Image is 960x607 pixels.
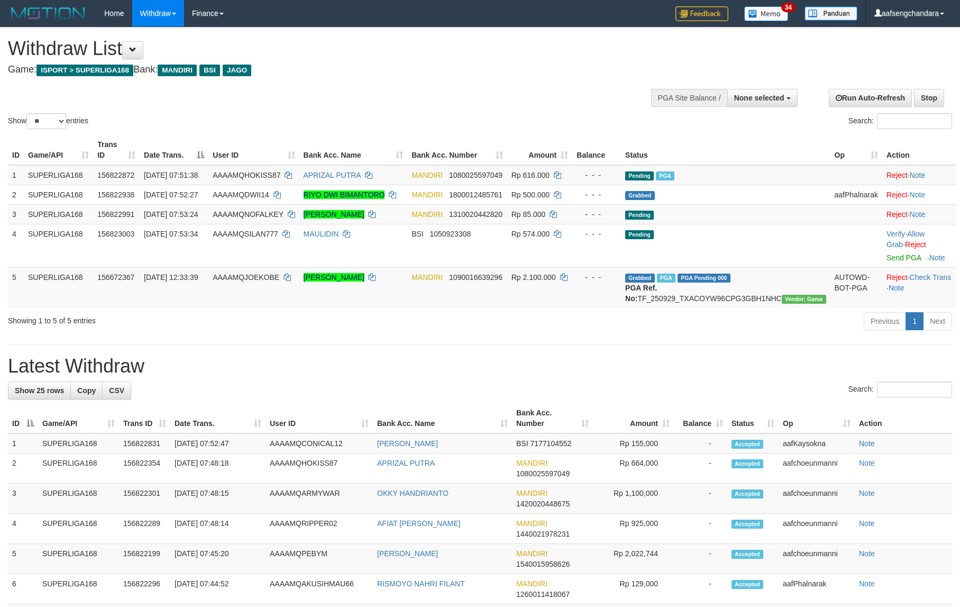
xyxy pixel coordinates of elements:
td: 156822296 [119,574,170,604]
td: AAAAMQPEBYM [266,544,373,574]
td: SUPERLIGA168 [24,204,93,224]
td: SUPERLIGA168 [24,185,93,204]
td: [DATE] 07:52:47 [170,433,266,454]
th: Action [882,135,956,165]
td: - [674,544,727,574]
span: 156822938 [97,191,134,199]
span: Copy 1080025597049 to clipboard [449,171,502,179]
span: Copy 1080025597049 to clipboard [516,469,570,478]
img: Feedback.jpg [675,6,728,21]
a: Copy [70,382,103,400]
span: Marked by aafsengchandara [657,274,675,283]
span: None selected [734,94,784,102]
span: MANDIRI [158,65,197,76]
td: - [674,514,727,544]
a: Note [859,459,875,467]
td: SUPERLIGA168 [38,433,119,454]
div: - - - [577,209,617,220]
span: Rp 616.000 [511,171,550,179]
td: aafchoeunmanni [779,544,855,574]
td: aafchoeunmanni [779,454,855,484]
span: ISPORT > SUPERLIGA168 [36,65,133,76]
th: Date Trans.: activate to sort column ascending [170,403,266,433]
th: Action [855,403,952,433]
td: AAAAMQRIPPER02 [266,514,373,544]
th: Trans ID: activate to sort column ascending [119,403,170,433]
span: 156822872 [97,171,134,179]
td: Rp 129,000 [593,574,674,604]
td: 156822289 [119,514,170,544]
a: Note [859,519,875,528]
th: ID [8,135,24,165]
span: 34 [781,3,796,12]
span: Rp 500.000 [511,191,550,199]
a: Stop [914,89,944,107]
td: 156822354 [119,454,170,484]
th: Status: activate to sort column ascending [727,403,779,433]
th: Game/API: activate to sort column ascending [24,135,93,165]
td: Rp 155,000 [593,433,674,454]
a: Note [889,284,904,292]
div: - - - [577,170,617,180]
td: aafPhalnarak [830,185,883,204]
span: 156822991 [97,210,134,219]
a: Verify [886,230,905,238]
a: Reject [886,273,908,282]
th: Trans ID: activate to sort column ascending [93,135,140,165]
th: Op: activate to sort column ascending [830,135,883,165]
td: AUTOWD-BOT-PGA [830,267,883,308]
span: Copy 7177104552 to clipboard [530,439,571,448]
th: Game/API: activate to sort column ascending [38,403,119,433]
span: [DATE] 07:53:24 [144,210,198,219]
td: SUPERLIGA168 [24,267,93,308]
a: 1 [906,312,924,330]
td: AAAAMQARMYWAR [266,484,373,514]
a: Note [859,549,875,558]
span: [DATE] 07:53:34 [144,230,198,238]
td: 6 [8,574,38,604]
div: - - - [577,229,617,239]
td: Rp 1,100,000 [593,484,674,514]
a: Note [910,191,926,199]
img: Button%20Memo.svg [744,6,789,21]
td: 2 [8,454,38,484]
span: Marked by aafchoeunmanni [656,171,674,180]
span: Rp 574.000 [511,230,550,238]
input: Search: [877,382,952,397]
a: Note [859,489,875,497]
a: Check Trans [910,273,952,282]
td: · [882,185,956,204]
div: - - - [577,272,617,283]
a: Reject [886,210,908,219]
td: [DATE] 07:48:18 [170,454,266,484]
th: ID: activate to sort column descending [8,403,38,433]
td: · · [882,267,956,308]
td: - [674,454,727,484]
td: 4 [8,224,24,267]
td: aafPhalnarak [779,574,855,604]
span: Copy 1050923308 to clipboard [429,230,471,238]
th: Balance [572,135,621,165]
td: 5 [8,267,24,308]
span: JAGO [223,65,251,76]
label: Search: [848,382,952,397]
span: PGA Pending [678,274,730,283]
td: 5 [8,544,38,574]
a: OKKY HANDRIANTO [377,489,449,497]
span: 156823003 [97,230,134,238]
td: AAAAMQAKUSIHMAU66 [266,574,373,604]
span: MANDIRI [516,519,547,528]
span: Grabbed [625,274,655,283]
div: PGA Site Balance / [651,89,727,107]
td: - [674,484,727,514]
span: AAAAMQJOEKOBE [213,273,279,282]
span: Copy [77,386,96,395]
span: Rp 85.000 [511,210,546,219]
td: · · [882,224,956,267]
td: Rp 2,022,744 [593,544,674,574]
span: MANDIRI [412,191,443,199]
a: RISMOYO NAHRI FILANT [377,579,465,588]
a: Reject [905,240,926,249]
td: - [674,574,727,604]
span: Copy 1310020442820 to clipboard [449,210,502,219]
